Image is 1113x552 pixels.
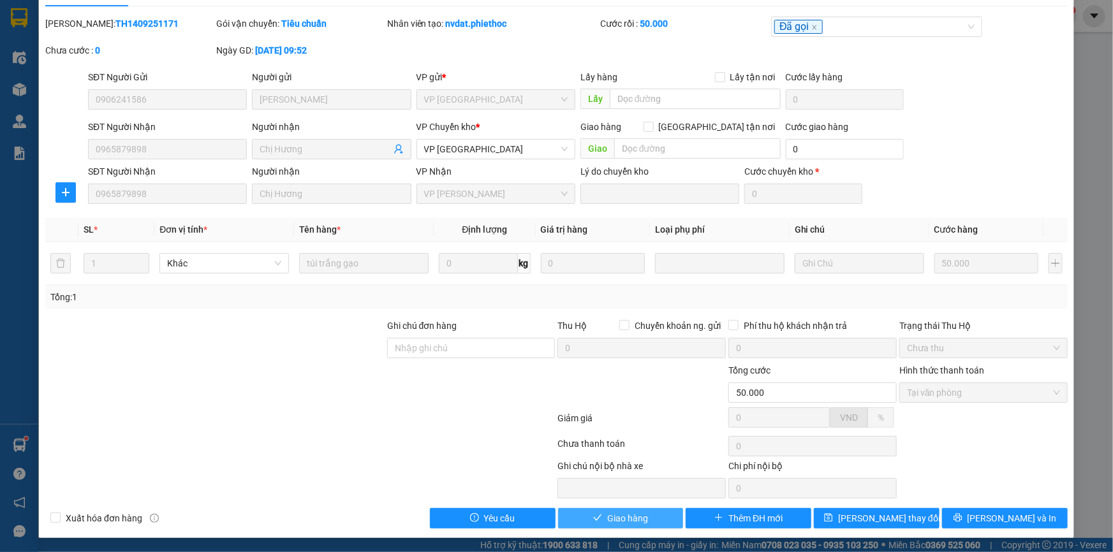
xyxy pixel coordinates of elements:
label: Cước lấy hàng [786,72,843,82]
div: Người nhận [252,120,411,134]
span: close [811,24,818,31]
div: VP Nhận [416,164,575,178]
b: Tiêu chuẩn [281,18,327,29]
input: Ghi Chú [795,253,924,273]
span: check [593,513,602,523]
input: Dọc đường [610,89,781,109]
div: Gói vận chuyển: [216,17,385,31]
input: Dọc đường [614,138,781,159]
span: Xuất hóa đơn hàng [61,511,147,525]
span: Tổng cước [728,365,770,375]
input: Cước giao hàng [786,139,904,159]
span: [PERSON_NAME] và In [968,511,1057,525]
div: Người gửi [252,70,411,84]
div: SĐT Người Nhận [88,164,247,178]
span: Chưa thu [907,338,1060,358]
span: Tên hàng [299,224,341,235]
span: Đã gọi [774,20,823,34]
span: Lấy tận nơi [725,70,781,84]
span: Thu Hộ [557,321,587,331]
th: Ghi chú [790,217,929,242]
div: Chưa cước : [45,43,214,57]
div: Cước rồi : [600,17,769,31]
span: VP Phạm Văn Đồng [424,184,568,203]
span: printer [954,513,962,523]
input: 0 [934,253,1038,273]
div: VP gửi [416,70,575,84]
input: Ghi chú đơn hàng [387,338,556,358]
b: nvdat.phiethoc [446,18,507,29]
div: Cước chuyển kho [744,164,862,178]
div: Tổng: 1 [50,290,430,304]
span: exclamation-circle [470,513,479,523]
li: Hotline: 1900 3383, ĐT/Zalo : 0862837383 [119,47,533,63]
div: Ngày GD: [216,43,385,57]
button: plusThêm ĐH mới [686,508,811,528]
span: info-circle [150,514,159,523]
button: delete [50,253,71,273]
div: Chi phí nội bộ [728,459,897,478]
button: save[PERSON_NAME] thay đổi [814,508,940,528]
div: Nhân viên tạo: [387,17,598,31]
input: 0 [541,253,645,273]
div: [PERSON_NAME]: [45,17,214,31]
span: plus [714,513,723,523]
span: [GEOGRAPHIC_DATA] tận nơi [654,120,781,134]
b: TH1409251171 [115,18,179,29]
button: plus [55,182,76,203]
img: logo.jpg [16,16,80,80]
button: plus [1049,253,1063,273]
span: Định lượng [462,224,507,235]
span: Chuyển khoản ng. gửi [630,319,726,333]
div: SĐT Người Nhận [88,120,247,134]
li: 237 [PERSON_NAME] , [GEOGRAPHIC_DATA] [119,31,533,47]
span: Khác [167,254,281,273]
span: VP Tiền Hải [424,90,568,109]
b: 50.000 [640,18,668,29]
span: VND [840,412,858,423]
span: user-add [394,144,404,154]
span: Cước hàng [934,224,978,235]
span: Thêm ĐH mới [728,511,783,525]
div: Giảm giá [557,411,728,433]
b: GỬI : VP [PERSON_NAME] [16,92,223,113]
span: Phí thu hộ khách nhận trả [739,319,852,333]
span: % [878,412,884,423]
label: Hình thức thanh toán [899,365,984,375]
span: Lấy [580,89,610,109]
span: save [824,513,833,523]
button: exclamation-circleYêu cầu [430,508,556,528]
span: Giao hàng [607,511,648,525]
b: [DATE] 09:52 [255,45,307,55]
div: Người nhận [252,164,411,178]
input: Cước lấy hàng [786,89,904,110]
div: SĐT Người Gửi [88,70,247,84]
div: Ghi chú nội bộ nhà xe [557,459,726,478]
span: kg [518,253,531,273]
span: VP Thái Bình [424,140,568,159]
span: [PERSON_NAME] thay đổi [838,511,940,525]
span: VP Chuyển kho [416,122,476,132]
span: Giao [580,138,614,159]
span: Đơn vị tính [159,224,207,235]
span: plus [56,187,75,198]
label: Cước giao hàng [786,122,849,132]
span: Giao hàng [580,122,621,132]
div: Trạng thái Thu Hộ [899,319,1068,333]
label: Ghi chú đơn hàng [387,321,457,331]
div: Chưa thanh toán [557,437,728,459]
span: Tại văn phòng [907,383,1060,402]
span: Yêu cầu [484,511,515,525]
span: SL [84,224,94,235]
span: Lấy hàng [580,72,617,82]
b: 0 [95,45,100,55]
th: Loại phụ phí [650,217,790,242]
input: VD: Bàn, Ghế [299,253,429,273]
div: Lý do chuyển kho [580,164,739,178]
button: checkGiao hàng [558,508,684,528]
button: printer[PERSON_NAME] và In [942,508,1068,528]
span: Giá trị hàng [541,224,588,235]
